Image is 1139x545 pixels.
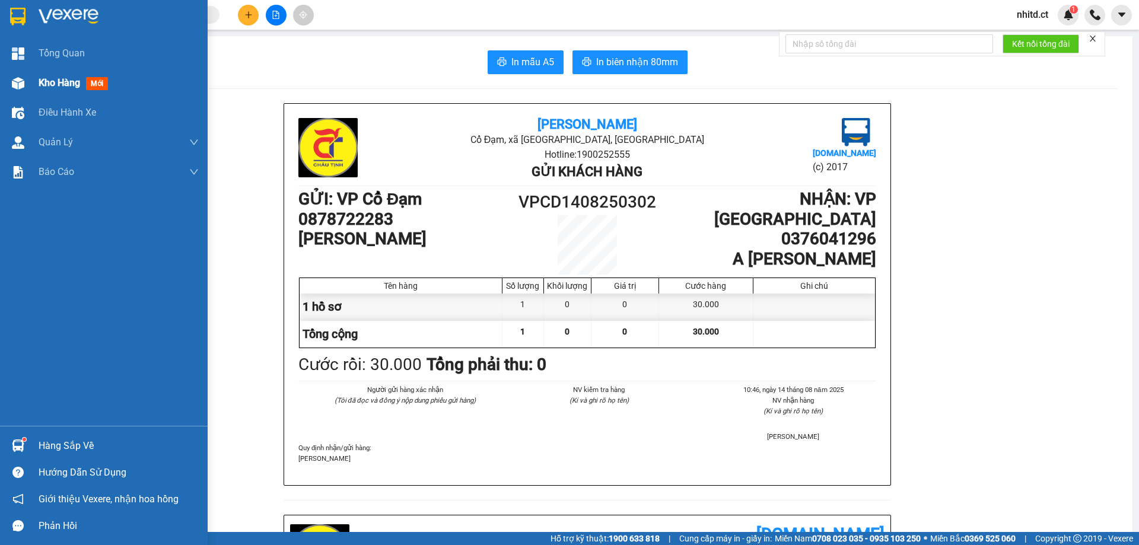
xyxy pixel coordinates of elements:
[763,407,823,415] i: (Kí và ghi rõ họ tên)
[515,189,660,215] h1: VPCD1408250302
[711,384,876,395] li: 10:46, ngày 14 tháng 08 năm 2025
[298,352,422,378] div: Cước rồi : 30.000
[12,47,24,60] img: dashboard-icon
[23,438,26,441] sup: 1
[1007,7,1058,22] span: nhitd.ct
[572,50,688,74] button: printerIn biên nhận 80mm
[532,164,642,179] b: Gửi khách hàng
[965,534,1016,543] strong: 0369 525 060
[537,117,637,132] b: [PERSON_NAME]
[565,327,569,336] span: 0
[12,107,24,119] img: warehouse-icon
[502,294,544,320] div: 1
[609,534,660,543] strong: 1900 633 818
[591,294,659,320] div: 0
[1111,5,1132,26] button: caret-down
[1073,534,1081,543] span: copyright
[679,532,772,545] span: Cung cấp máy in - giấy in:
[303,281,499,291] div: Tên hàng
[516,384,682,395] li: NV kiểm tra hàng
[596,55,678,69] span: In biên nhận 80mm
[298,209,515,230] h1: 0878722283
[322,384,488,395] li: Người gửi hàng xác nhận
[1003,34,1079,53] button: Kết nối tổng đài
[299,11,307,19] span: aim
[569,396,629,404] i: (Kí và ghi rõ họ tên)
[1071,5,1076,14] span: 1
[244,11,253,19] span: plus
[505,281,540,291] div: Số lượng
[497,57,507,68] span: printer
[544,294,591,320] div: 0
[394,132,780,147] li: Cổ Đạm, xã [GEOGRAPHIC_DATA], [GEOGRAPHIC_DATA]
[1012,37,1070,50] span: Kết nối tổng đài
[551,532,660,545] span: Hỗ trợ kỹ thuật:
[39,105,96,120] span: Điều hành xe
[39,135,73,149] span: Quản Lý
[785,34,993,53] input: Nhập số tổng đài
[1025,532,1026,545] span: |
[659,294,753,320] div: 30.000
[1089,34,1097,43] span: close
[298,189,422,209] b: GỬI : VP Cổ Đạm
[12,77,24,90] img: warehouse-icon
[669,532,670,545] span: |
[756,281,872,291] div: Ghi chú
[660,229,876,249] h1: 0376041296
[39,517,199,535] div: Phản hồi
[660,249,876,269] h1: A [PERSON_NAME]
[238,5,259,26] button: plus
[693,327,719,336] span: 30.000
[39,464,199,482] div: Hướng dẫn sử dụng
[298,442,876,464] div: Quy định nhận/gửi hàng :
[711,431,876,442] li: [PERSON_NAME]
[10,8,26,26] img: logo-vxr
[12,439,24,452] img: warehouse-icon
[39,492,179,506] span: Giới thiệu Vexere, nhận hoa hồng
[520,327,525,336] span: 1
[293,5,314,26] button: aim
[582,57,591,68] span: printer
[335,396,476,404] i: (Tôi đã đọc và đồng ý nộp dung phiếu gửi hàng)
[298,453,876,464] p: [PERSON_NAME]
[813,160,876,174] li: (c) 2017
[12,467,24,478] span: question-circle
[12,136,24,149] img: warehouse-icon
[1070,5,1078,14] sup: 1
[303,327,358,341] span: Tổng cộng
[842,118,870,146] img: logo.jpg
[39,437,199,455] div: Hàng sắp về
[12,493,24,505] span: notification
[924,536,927,541] span: ⚪️
[189,138,199,147] span: down
[189,167,199,177] span: down
[1063,9,1074,20] img: icon-new-feature
[12,166,24,179] img: solution-icon
[547,281,588,291] div: Khối lượng
[813,148,876,158] b: [DOMAIN_NAME]
[394,147,780,162] li: Hotline: 1900252555
[622,327,627,336] span: 0
[711,395,876,406] li: NV nhận hàng
[39,77,80,88] span: Kho hàng
[266,5,287,26] button: file-add
[594,281,656,291] div: Giá trị
[12,520,24,531] span: message
[427,355,546,374] b: Tổng phải thu: 0
[272,11,280,19] span: file-add
[298,118,358,177] img: logo.jpg
[39,46,85,60] span: Tổng Quan
[812,534,921,543] strong: 0708 023 035 - 0935 103 250
[511,55,554,69] span: In mẫu A5
[298,229,515,249] h1: [PERSON_NAME]
[930,532,1016,545] span: Miền Bắc
[39,164,74,179] span: Báo cáo
[775,532,921,545] span: Miền Nam
[300,294,502,320] div: 1 hồ sơ
[86,77,108,90] span: mới
[1090,9,1100,20] img: phone-icon
[1116,9,1127,20] span: caret-down
[714,189,876,229] b: NHẬN : VP [GEOGRAPHIC_DATA]
[756,524,885,544] b: [DOMAIN_NAME]
[488,50,564,74] button: printerIn mẫu A5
